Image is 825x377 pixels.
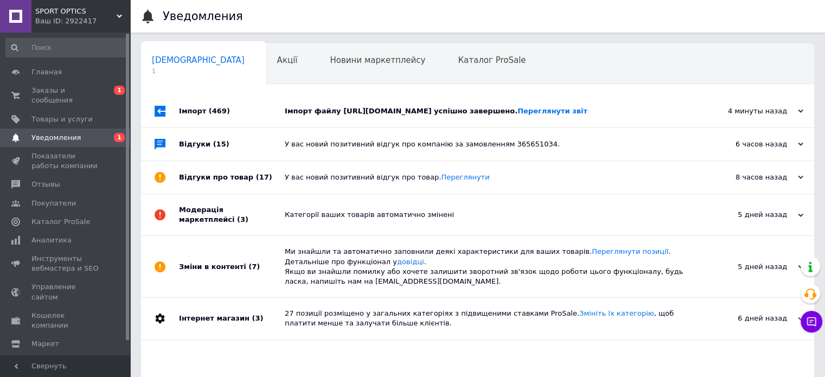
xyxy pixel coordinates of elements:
div: Модерація маркетплейсі [179,194,285,235]
div: У вас новий позитивний відгук про компанію за замовленням 365651034. [285,139,695,149]
span: (3) [237,215,248,223]
a: Змініть їх категорію [579,309,654,317]
a: довідці [397,258,424,266]
input: Поиск [5,38,128,57]
span: Кошелек компании [31,311,100,330]
span: Аналитика [31,235,72,245]
div: Ваш ID: 2922417 [35,16,130,26]
span: Товары и услуги [31,114,93,124]
span: 1 [114,86,125,95]
span: Показатели работы компании [31,151,100,171]
a: Переглянути позиції [592,247,668,255]
span: [DEMOGRAPHIC_DATA] [152,55,245,65]
a: Переглянути звіт [517,107,587,115]
span: Заказы и сообщения [31,86,100,105]
span: Главная [31,67,62,77]
span: Акції [277,55,298,65]
span: Управление сайтом [31,282,100,302]
div: Категорії ваших товарів автоматично змінені [285,210,695,220]
div: Імпорт файлу [URL][DOMAIN_NAME] успішно завершено. [285,106,695,116]
span: Покупатели [31,199,76,208]
span: Каталог ProSale [31,217,90,227]
span: Инструменты вебмастера и SEO [31,254,100,273]
div: 8 часов назад [695,172,803,182]
div: Зміни в контенті [179,236,285,297]
span: 1 [152,67,245,75]
span: (469) [209,107,230,115]
span: Отзывы [31,180,60,189]
div: 6 дней назад [695,314,803,323]
span: (17) [256,173,272,181]
div: Ми знайшли та автоматично заповнили деякі характеристики для ваших товарів. . Детальніше про функ... [285,247,695,286]
h1: Уведомления [163,10,243,23]
span: (7) [248,263,260,271]
span: Новини маркетплейсу [330,55,425,65]
div: Відгуки про товар [179,161,285,194]
div: Відгуки [179,128,285,161]
div: У вас новий позитивний відгук про товар. [285,172,695,182]
div: 5 дней назад [695,210,803,220]
span: Маркет [31,339,59,349]
div: 5 дней назад [695,262,803,272]
span: (15) [213,140,229,148]
div: Імпорт [179,95,285,127]
div: 27 позиції розміщено у загальних категоріях з підвищеними ставками ProSale. , щоб платити менше т... [285,309,695,328]
div: 6 часов назад [695,139,803,149]
span: 1 [114,133,125,142]
a: Переглянути [441,173,489,181]
div: Інтернет магазин [179,298,285,339]
div: 4 минуты назад [695,106,803,116]
button: Чат с покупателем [801,311,822,333]
span: (3) [252,314,263,322]
span: SPORT OPTICS [35,7,117,16]
span: Каталог ProSale [458,55,526,65]
span: Уведомления [31,133,81,143]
